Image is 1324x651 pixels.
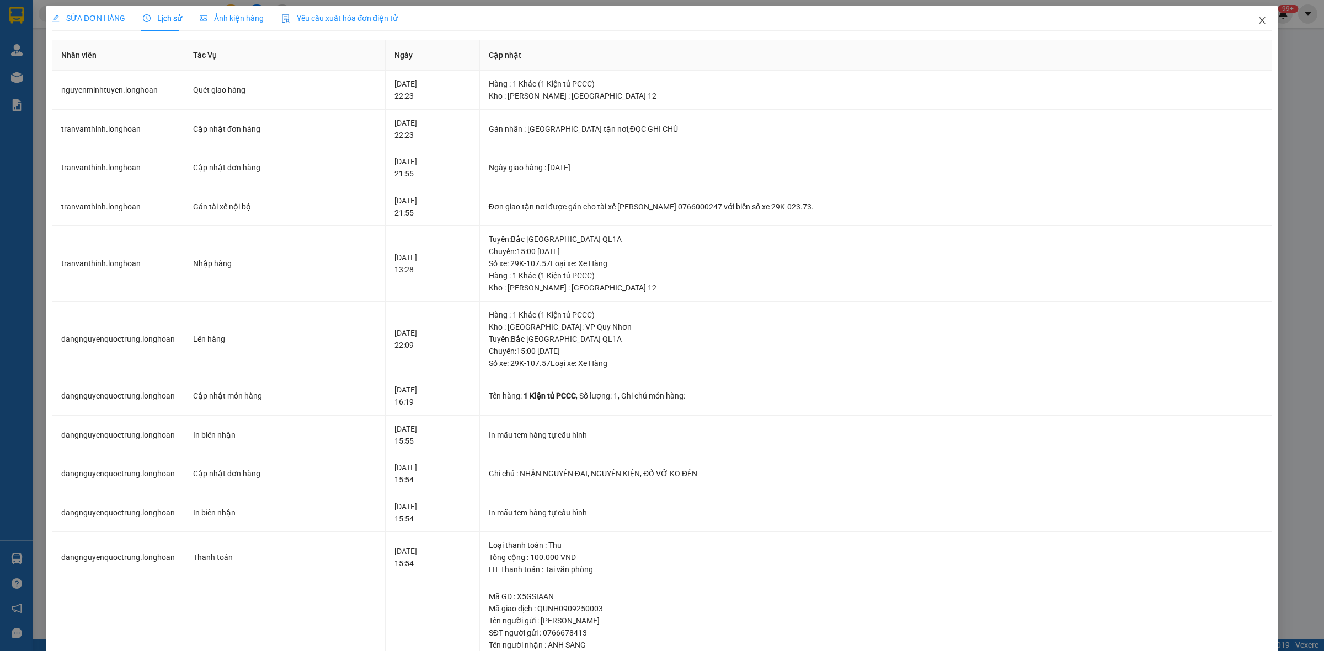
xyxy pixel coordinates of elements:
div: Cập nhật đơn hàng [193,467,376,480]
div: In biên nhận [193,507,376,519]
div: [DATE] 15:54 [394,501,471,525]
div: Ghi chú : NHẬN NGUYÊN ĐAI, NGUYÊN KIỆN, ĐỔ VỠ KO ĐỀN [489,467,1263,480]
div: Tên người gửi : [PERSON_NAME] [489,615,1263,627]
div: SĐT người gửi : 0766678413 [489,627,1263,639]
div: Tên hàng: , Số lượng: , Ghi chú món hàng: [489,390,1263,402]
div: Tuyến : Bắc [GEOGRAPHIC_DATA] QL1A Chuyến: 15:00 [DATE] Số xe: 29K-107.57 Loại xe: Xe Hàng [489,333,1263,369]
div: Loại thanh toán : Thu [489,539,1263,551]
span: Lịch sử [143,14,182,23]
td: dangnguyenquoctrung.longhoan [52,493,184,532]
td: dangnguyenquoctrung.longhoan [52,454,184,493]
td: nguyenminhtuyen.longhoan [52,71,184,110]
td: tranvanthinh.longhoan [52,110,184,149]
div: Cập nhật đơn hàng [193,162,376,174]
div: In mẫu tem hàng tự cấu hình [489,507,1263,519]
div: Hàng : 1 Khác (1 Kiện tủ PCCC) [489,309,1263,321]
div: In mẫu tem hàng tự cấu hình [489,429,1263,441]
td: dangnguyenquoctrung.longhoan [52,302,184,377]
div: Lên hàng [193,333,376,345]
td: tranvanthinh.longhoan [52,187,184,227]
div: Tên người nhận : ANH SANG [489,639,1263,651]
div: Kho : [PERSON_NAME] : [GEOGRAPHIC_DATA] 12 [489,90,1263,102]
div: Quét giao hàng [193,84,376,96]
div: [DATE] 22:09 [394,327,471,351]
div: In biên nhận [193,429,376,441]
span: SỬA ĐƠN HÀNG [52,14,125,23]
button: Close [1247,6,1278,36]
div: Hàng : 1 Khác (1 Kiện tủ PCCC) [489,270,1263,282]
div: Thanh toán [193,551,376,563]
div: Tuyến : Bắc [GEOGRAPHIC_DATA] QL1A Chuyến: 15:00 [DATE] Số xe: 29K-107.57 Loại xe: Xe Hàng [489,233,1263,270]
span: picture [200,14,207,22]
div: Hàng : 1 Khác (1 Kiện tủ PCCC) [489,78,1263,90]
div: [DATE] 21:55 [394,155,471,180]
th: Nhân viên [52,40,184,71]
div: Tổng cộng : 100.000 VND [489,551,1263,563]
span: edit [52,14,60,22]
div: Nhập hàng [193,257,376,270]
th: Tác Vụ [184,40,386,71]
th: Cập nhật [480,40,1272,71]
span: 1 [613,391,618,400]
div: [DATE] 22:23 [394,78,471,102]
div: Gán nhãn : [GEOGRAPHIC_DATA] tận nơi,ĐỌC GHI CHÚ [489,123,1263,135]
td: tranvanthinh.longhoan [52,148,184,187]
div: Ngày giao hàng : [DATE] [489,162,1263,174]
div: [DATE] 16:19 [394,384,471,408]
div: [DATE] 22:23 [394,117,471,141]
div: HT Thanh toán : Tại văn phòng [489,563,1263,575]
span: Yêu cầu xuất hóa đơn điện tử [281,14,398,23]
td: dangnguyenquoctrung.longhoan [52,376,184,416]
div: Mã GD : X5GSIAAN [489,590,1263,602]
div: [DATE] 15:54 [394,545,471,569]
div: Gán tài xế nội bộ [193,201,376,213]
div: [DATE] 13:28 [394,251,471,276]
td: dangnguyenquoctrung.longhoan [52,532,184,583]
span: 1 Kiện tủ PCCC [524,391,576,400]
td: tranvanthinh.longhoan [52,226,184,302]
span: Ảnh kiện hàng [200,14,264,23]
div: [DATE] 21:55 [394,195,471,219]
img: icon [281,14,290,23]
div: [DATE] 15:54 [394,461,471,486]
div: Mã giao dịch : QUNH0909250003 [489,602,1263,615]
td: dangnguyenquoctrung.longhoan [52,416,184,455]
div: Đơn giao tận nơi được gán cho tài xế [PERSON_NAME] 0766000247 với biển số xe 29K-023.73. [489,201,1263,213]
div: Kho : [GEOGRAPHIC_DATA]: VP Quy Nhơn [489,321,1263,333]
span: close [1258,16,1267,25]
th: Ngày [386,40,480,71]
span: clock-circle [143,14,151,22]
div: Kho : [PERSON_NAME] : [GEOGRAPHIC_DATA] 12 [489,282,1263,294]
div: Cập nhật món hàng [193,390,376,402]
div: [DATE] 15:55 [394,423,471,447]
div: Cập nhật đơn hàng [193,123,376,135]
